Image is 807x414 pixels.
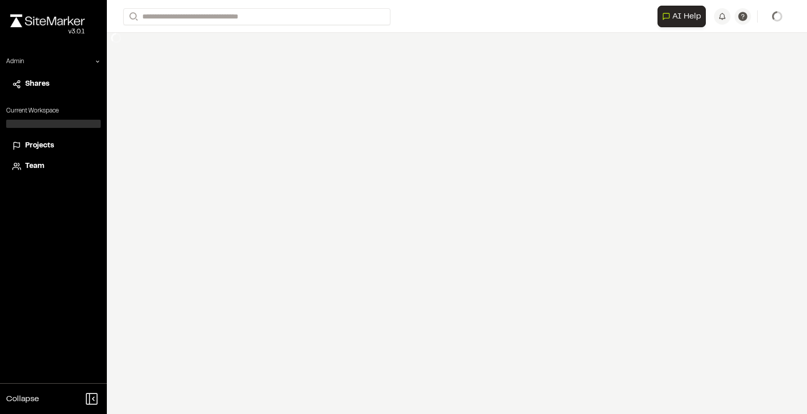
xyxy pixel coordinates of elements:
span: Collapse [6,393,39,405]
button: Search [123,8,142,25]
div: Open AI Assistant [658,6,710,27]
span: Shares [25,79,49,90]
p: Current Workspace [6,106,101,116]
div: Oh geez...please don't... [10,27,85,36]
a: Shares [12,79,95,90]
span: Projects [25,140,54,152]
img: rebrand.png [10,14,85,27]
span: AI Help [672,10,701,23]
a: Projects [12,140,95,152]
a: Team [12,161,95,172]
p: Admin [6,57,24,66]
button: Open AI Assistant [658,6,706,27]
span: Team [25,161,44,172]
